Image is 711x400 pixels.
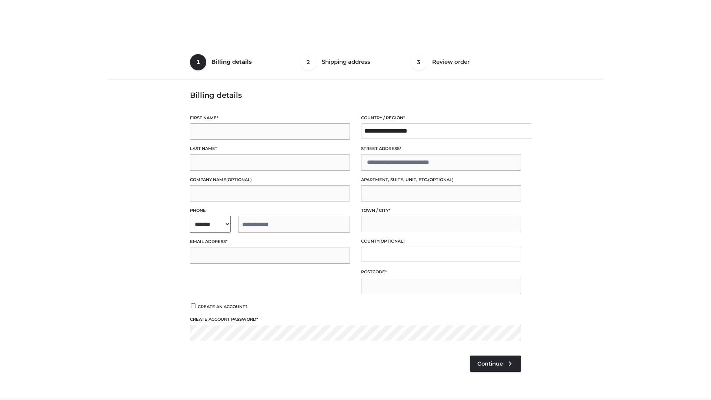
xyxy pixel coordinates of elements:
label: Last name [190,145,350,152]
label: Postcode [361,269,521,276]
input: Create an account? [190,303,197,308]
span: Billing details [211,58,252,65]
label: First name [190,114,350,121]
label: Country / Region [361,114,521,121]
label: Create account password [190,316,521,323]
label: Phone [190,207,350,214]
label: Company name [190,176,350,183]
span: (optional) [379,239,405,244]
span: Review order [432,58,470,65]
span: 2 [300,54,317,70]
label: Email address [190,238,350,245]
label: Town / City [361,207,521,214]
a: Continue [470,356,521,372]
span: Continue [477,360,503,367]
h3: Billing details [190,91,521,100]
span: Shipping address [322,58,370,65]
span: 1 [190,54,206,70]
span: Create an account? [198,304,248,309]
label: County [361,238,521,245]
span: (optional) [226,177,252,182]
label: Street address [361,145,521,152]
label: Apartment, suite, unit, etc. [361,176,521,183]
span: 3 [411,54,427,70]
span: (optional) [428,177,454,182]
